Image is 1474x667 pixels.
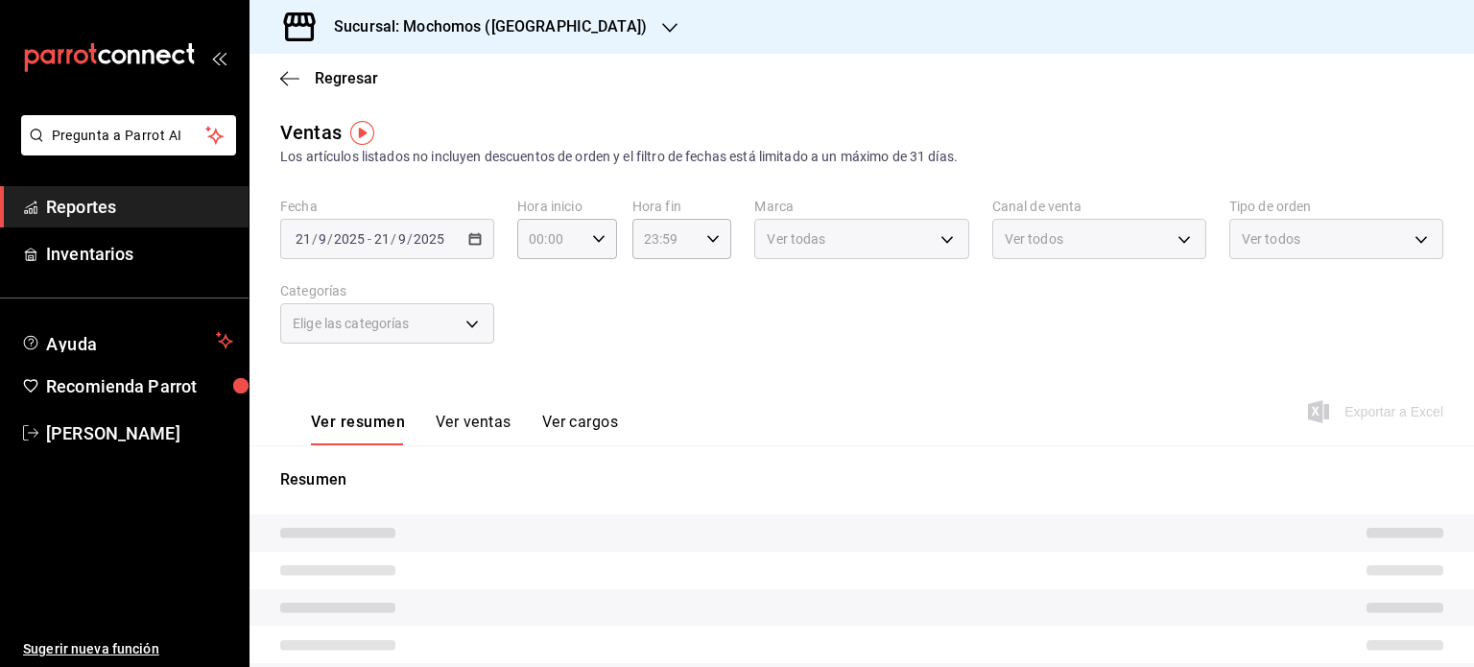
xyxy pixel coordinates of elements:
[327,231,333,247] span: /
[1242,229,1300,249] span: Ver todos
[397,231,407,247] input: --
[293,314,410,333] span: Elige las categorías
[632,200,732,213] label: Hora fin
[754,200,968,213] label: Marca
[319,15,647,38] h3: Sucursal: Mochomos ([GEOGRAPHIC_DATA])
[280,147,1443,167] div: Los artículos listados no incluyen descuentos de orden y el filtro de fechas está limitado a un m...
[333,231,366,247] input: ----
[350,121,374,145] img: Tooltip marker
[21,115,236,155] button: Pregunta a Parrot AI
[211,50,226,65] button: open_drawer_menu
[46,194,233,220] span: Reportes
[368,231,371,247] span: -
[295,231,312,247] input: --
[1229,200,1443,213] label: Tipo de orden
[46,420,233,446] span: [PERSON_NAME]
[391,231,396,247] span: /
[1005,229,1063,249] span: Ver todos
[992,200,1206,213] label: Canal de venta
[280,468,1443,491] p: Resumen
[52,126,206,146] span: Pregunta a Parrot AI
[436,413,511,445] button: Ver ventas
[46,329,208,352] span: Ayuda
[373,231,391,247] input: --
[46,373,233,399] span: Recomienda Parrot
[280,284,494,298] label: Categorías
[280,200,494,213] label: Fecha
[13,139,236,159] a: Pregunta a Parrot AI
[312,231,318,247] span: /
[413,231,445,247] input: ----
[46,241,233,267] span: Inventarios
[318,231,327,247] input: --
[517,200,617,213] label: Hora inicio
[315,69,378,87] span: Regresar
[407,231,413,247] span: /
[542,413,619,445] button: Ver cargos
[311,413,618,445] div: navigation tabs
[23,639,233,659] span: Sugerir nueva función
[767,229,825,249] span: Ver todas
[280,69,378,87] button: Regresar
[311,413,405,445] button: Ver resumen
[280,118,342,147] div: Ventas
